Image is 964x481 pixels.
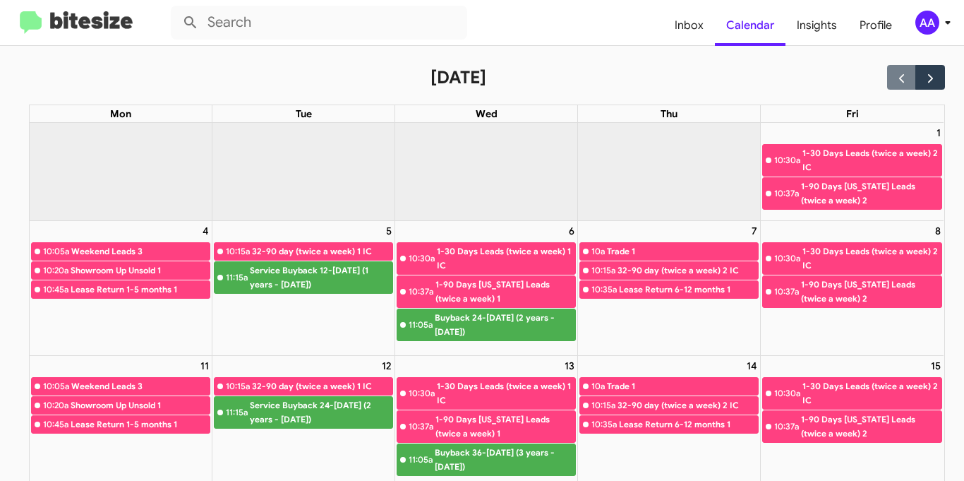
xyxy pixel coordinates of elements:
div: 10:37a [774,285,799,299]
div: 1-30 Days Leads (twice a week) 2 IC [802,379,941,408]
div: Trade 1 [607,244,758,259]
div: 10:15a [226,379,250,393]
a: August 7, 2025 [749,221,760,241]
div: 32-90 day (twice a week) 2 IC [617,398,758,412]
div: 32-90 day (twice a week) 1 IC [252,244,392,259]
div: 11:15a [226,405,248,420]
input: Search [171,6,467,40]
div: Lease Return 6-12 months 1 [619,283,758,297]
a: August 15, 2025 [928,356,944,376]
div: Lease Return 1-5 months 1 [71,417,210,432]
div: Lease Return 6-12 months 1 [619,417,758,432]
div: 10:37a [409,285,433,299]
a: August 12, 2025 [379,356,394,376]
div: 10:15a [591,263,615,278]
div: 10:20a [43,263,68,278]
div: 10:45a [43,283,68,297]
a: August 6, 2025 [566,221,577,241]
div: 1-90 Days [US_STATE] Leads (twice a week) 1 [435,412,575,441]
a: Profile [848,5,903,46]
td: August 8, 2025 [761,221,944,356]
div: 10:15a [591,398,615,412]
div: Buyback 36-[DATE] (3 years - [DATE]) [435,446,575,474]
a: Insights [785,5,848,46]
div: 10:30a [774,251,800,266]
div: Weekend Leads 3 [71,244,210,259]
h2: [DATE] [430,66,486,89]
a: August 8, 2025 [932,221,944,241]
div: 1-30 Days Leads (twice a week) 1 IC [437,379,575,408]
div: Buyback 24-[DATE] (2 years - [DATE]) [435,311,575,339]
div: 32-90 day (twice a week) 1 IC [252,379,392,393]
div: 11:05a [409,453,433,467]
a: August 5, 2025 [383,221,394,241]
div: 11:05a [409,318,433,332]
a: August 4, 2025 [200,221,212,241]
a: August 1, 2025 [934,123,944,143]
td: August 1, 2025 [761,123,944,220]
div: 10:30a [774,386,800,400]
div: 10:20a [43,398,68,412]
a: Tuesday [293,105,315,122]
a: Calendar [715,5,785,46]
td: August 4, 2025 [30,221,212,356]
button: Previous month [887,65,916,90]
a: August 14, 2025 [744,356,760,376]
div: 10a [591,244,605,259]
div: 1-30 Days Leads (twice a week) 2 IC [802,146,941,174]
td: August 6, 2025 [395,221,578,356]
div: AA [915,11,939,35]
button: Next month [915,65,944,90]
div: Lease Return 1-5 months 1 [71,283,210,297]
div: Service Buyback 24-[DATE] (2 years - [DATE]) [250,398,392,427]
button: AA [903,11,948,35]
div: Service Buyback 12-[DATE] (1 years - [DATE]) [250,263,392,292]
a: August 13, 2025 [562,356,577,376]
div: 10:30a [409,386,435,400]
div: 32-90 day (twice a week) 2 IC [617,263,758,278]
a: Wednesday [473,105,500,122]
div: 10:15a [226,244,250,259]
div: Trade 1 [607,379,758,393]
div: 1-90 Days [US_STATE] Leads (twice a week) 1 [435,278,575,306]
div: 10:30a [774,153,800,167]
td: August 7, 2025 [578,221,761,356]
div: 10:05a [43,379,69,393]
div: Showroom Up Unsold 1 [71,398,210,412]
div: 10:35a [591,283,617,297]
div: 10:05a [43,244,69,259]
div: 1-90 Days [US_STATE] Leads (twice a week) 2 [801,412,941,441]
td: August 5, 2025 [212,221,395,356]
div: 1-30 Days Leads (twice a week) 2 IC [802,244,941,273]
div: 10:35a [591,417,617,432]
div: 10:37a [409,420,433,434]
a: Thursday [658,105,680,122]
a: Friday [843,105,862,122]
a: August 11, 2025 [198,356,212,376]
div: 1-90 Days [US_STATE] Leads (twice a week) 2 [801,179,941,208]
div: 10:30a [409,251,435,266]
div: 10:37a [774,420,799,434]
div: 1-90 Days [US_STATE] Leads (twice a week) 2 [801,278,941,306]
a: Inbox [663,5,715,46]
div: 10a [591,379,605,393]
div: 1-30 Days Leads (twice a week) 1 IC [437,244,575,273]
div: Weekend Leads 3 [71,379,210,393]
div: 11:15a [226,271,248,285]
a: Monday [107,105,134,122]
div: Showroom Up Unsold 1 [71,263,210,278]
div: 10:37a [774,186,799,201]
